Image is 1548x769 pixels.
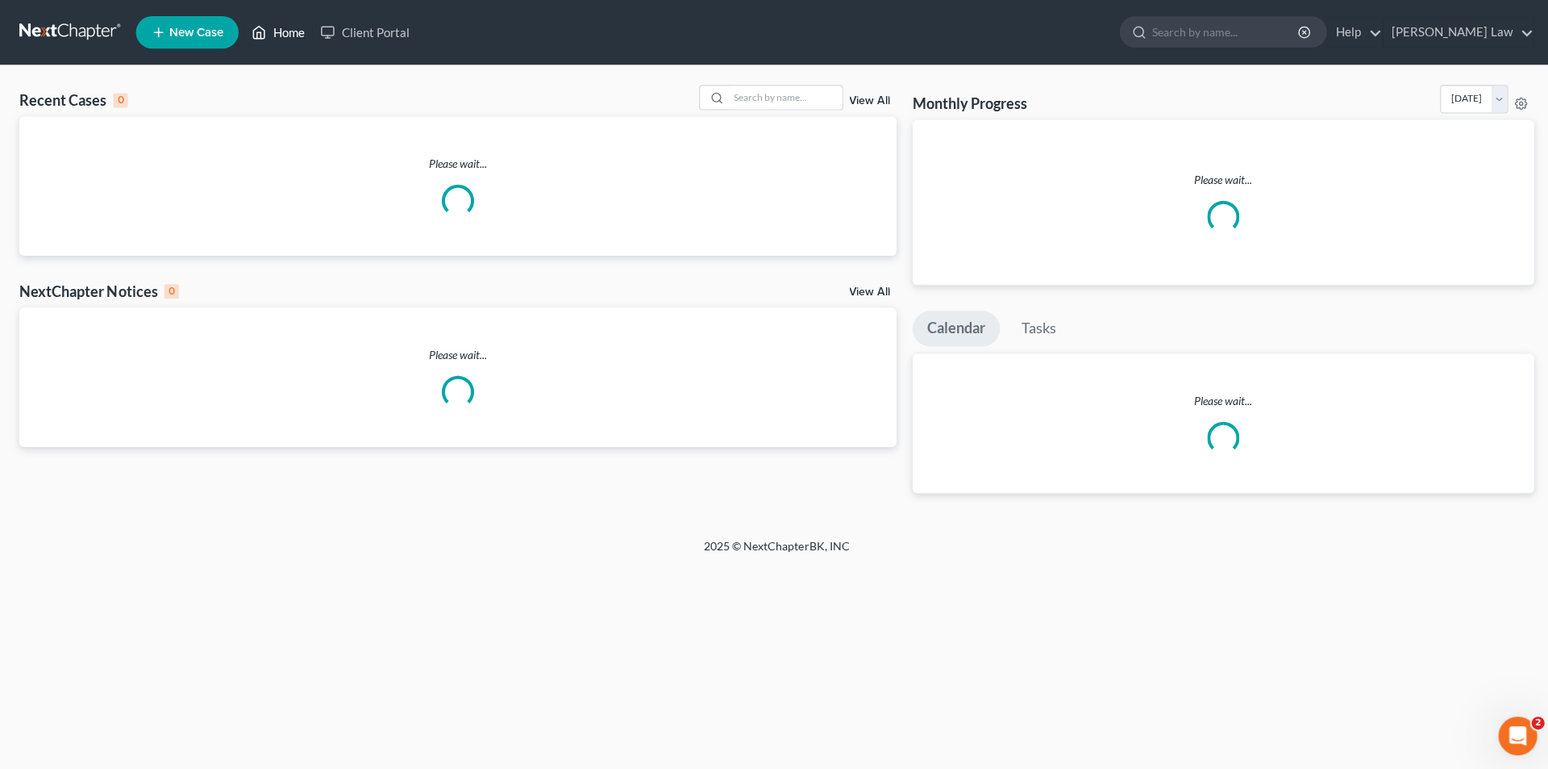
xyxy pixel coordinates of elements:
a: Tasks [1004,310,1067,345]
div: 0 [113,93,127,107]
div: 0 [164,283,178,298]
p: Please wait... [909,391,1529,407]
a: View All [847,286,887,297]
a: Client Portal [311,18,416,47]
h3: Monthly Progress [909,94,1024,113]
p: Please wait... [19,345,893,362]
input: Search by name... [726,86,839,109]
div: Recent Cases [19,90,127,110]
div: NextChapter Notices [19,281,178,300]
p: Please wait... [922,171,1516,187]
div: 2025 © NextChapterBK, INC [314,537,1234,566]
iframe: Intercom live chat [1493,714,1532,753]
p: Please wait... [19,155,893,171]
a: [PERSON_NAME] Law [1379,18,1528,47]
span: New Case [169,27,223,39]
input: Search by name... [1148,17,1296,47]
a: Home [243,18,311,47]
a: Help [1323,18,1377,47]
a: View All [847,95,887,107]
span: 2 [1526,714,1539,727]
a: Calendar [909,310,997,345]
